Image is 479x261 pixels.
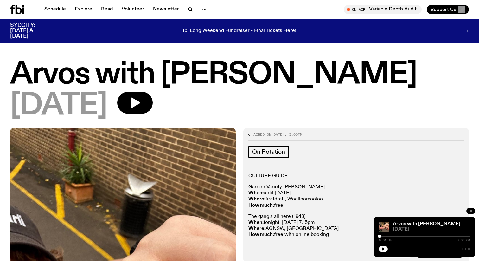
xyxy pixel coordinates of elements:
[71,5,96,14] a: Explore
[118,5,148,14] a: Volunteer
[248,146,289,158] a: On Rotation
[97,5,117,14] a: Read
[344,5,422,14] button: On AirVariable Depth Audit
[149,5,183,14] a: Newsletter
[248,191,264,196] strong: When:
[379,239,392,242] span: 0:01:18
[248,226,265,231] strong: Where:
[284,132,302,137] span: , 3:00pm
[10,61,469,89] h1: Arvos with [PERSON_NAME]
[427,5,469,14] button: Support Us
[248,185,325,190] a: Garden Variety [PERSON_NAME]
[248,203,274,208] strong: How much:
[248,214,306,219] a: The gang’s all here (1943)
[253,132,271,137] span: Aired on
[10,23,51,39] h3: SYDCITY: [DATE] & [DATE]
[248,184,464,209] p: until [DATE] firstdraft, Woolloomooloo free
[393,221,460,226] a: Arvos with [PERSON_NAME]
[379,222,389,232] img: A high angle selfie of Giana walking in the street and pointing at the camera
[271,132,284,137] span: [DATE]
[248,197,265,202] strong: Where:
[393,227,470,232] span: [DATE]
[431,7,456,12] span: Support Us
[10,92,107,120] span: [DATE]
[457,239,470,242] span: 3:00:00
[252,148,285,155] span: On Rotation
[248,214,464,238] p: tonight, [DATE] 7:15pm AGNSW, [GEOGRAPHIC_DATA] free with online booking
[183,28,296,34] p: fbi Long Weekend Fundraiser - Final Tickets Here!
[248,220,264,225] strong: When:
[248,232,274,237] strong: How much:
[248,173,464,179] p: CULTURE GUIDE
[41,5,70,14] a: Schedule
